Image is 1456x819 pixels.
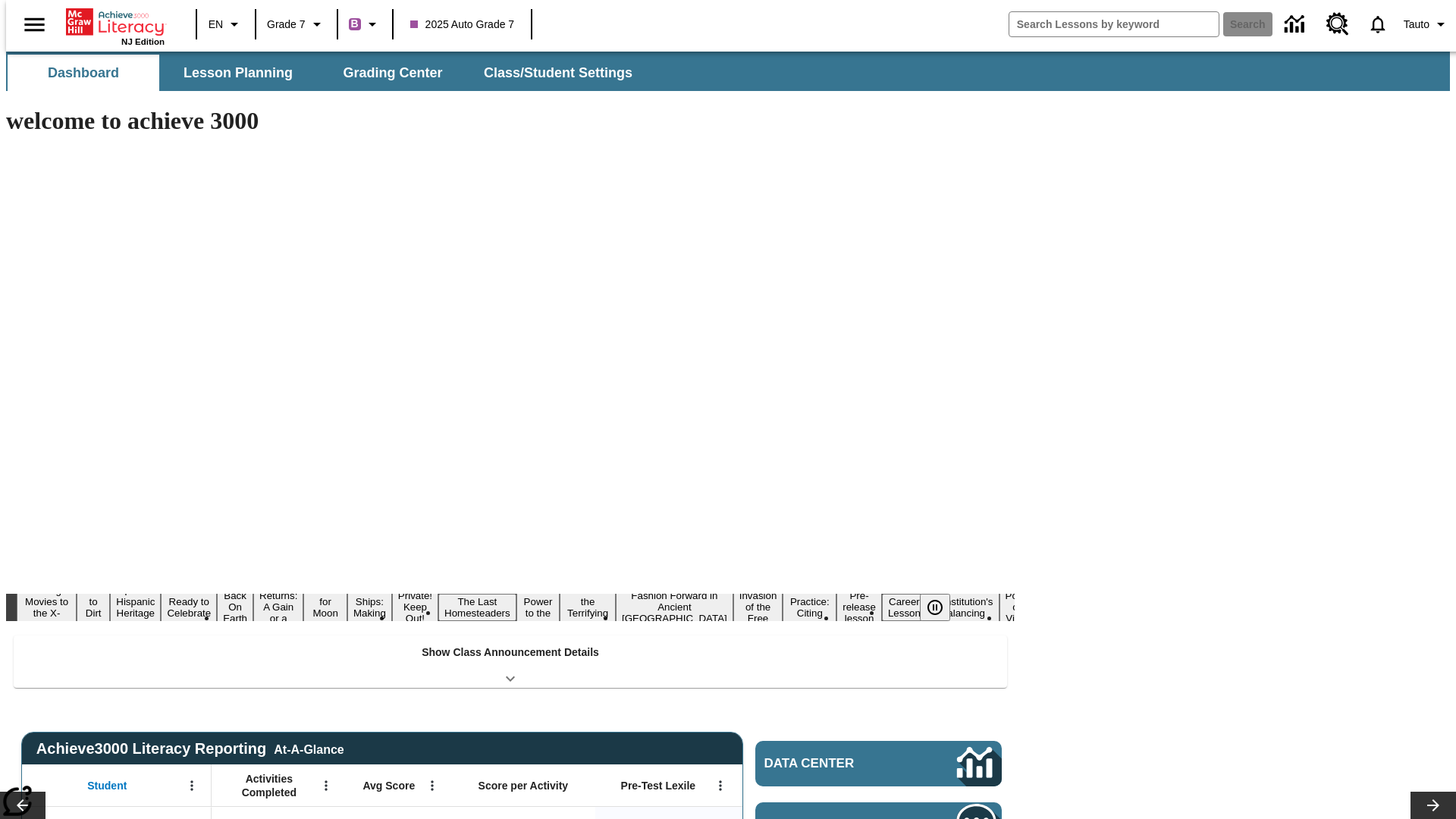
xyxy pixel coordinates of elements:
div: Pause [920,594,965,621]
span: Grade 7 [267,17,306,33]
span: Tauto [1404,17,1429,33]
button: Slide 3 ¡Viva Hispanic Heritage Month! [110,582,161,632]
div: SubNavbar [6,55,646,91]
button: Slide 8 Cruise Ships: Making Waves [347,582,392,632]
button: Slide 7 Time for Moon Rules? [303,582,347,632]
span: Score per Activity [479,779,569,792]
button: Lesson Planning [162,55,314,91]
span: B [351,14,359,33]
button: Slide 17 Career Lesson [882,594,927,621]
div: Show Class Announcement Details [14,635,1007,688]
input: search field [1009,12,1219,36]
a: Data Center [755,741,1002,786]
button: Dashboard [8,55,159,91]
button: Slide 19 Point of View [999,588,1034,626]
button: Slide 1 Taking Movies to the X-Dimension [17,582,77,632]
a: Home [66,7,165,37]
p: Show Class Announcement Details [422,645,599,661]
button: Slide 13 Fashion Forward in Ancient Rome [616,588,733,626]
button: Class/Student Settings [472,55,645,91]
button: Grading Center [317,55,469,91]
button: Boost Class color is purple. Change class color [343,11,388,38]
div: SubNavbar [6,52,1450,91]
span: NJ Edition [121,37,165,46]
span: Activities Completed [219,772,319,799]
button: Profile/Settings [1398,11,1456,38]
span: Pre-Test Lexile [621,779,696,792]
a: Resource Center, Will open in new tab [1317,4,1358,45]
span: 2025 Auto Grade 7 [410,17,515,33]
button: Pause [920,594,950,621]
span: EN [209,17,223,33]
button: Slide 4 Get Ready to Celebrate Juneteenth! [161,582,217,632]
button: Open Menu [180,774,203,797]
button: Open side menu [12,2,57,47]
button: Slide 6 Free Returns: A Gain or a Drain? [253,576,303,638]
button: Language: EN, Select a language [202,11,250,38]
button: Slide 16 Pre-release lesson [836,588,882,626]
button: Slide 12 Attack of the Terrifying Tomatoes [560,582,616,632]
button: Slide 14 The Invasion of the Free CD [733,576,783,638]
button: Slide 9 Private! Keep Out! [392,588,438,626]
a: Data Center [1276,4,1317,45]
span: Data Center [764,756,906,771]
button: Open Menu [315,774,337,797]
span: Achieve3000 Literacy Reporting [36,740,344,758]
button: Slide 5 Back On Earth [217,588,253,626]
div: At-A-Glance [274,740,344,757]
button: Grade: Grade 7, Select a grade [261,11,332,38]
button: Lesson carousel, Next [1410,792,1456,819]
span: Avg Score [362,779,415,792]
button: Open Menu [709,774,732,797]
button: Slide 11 Solar Power to the People [516,582,560,632]
h1: welcome to achieve 3000 [6,107,1015,135]
a: Notifications [1358,5,1398,44]
span: Student [87,779,127,792]
button: Slide 10 The Last Homesteaders [438,594,516,621]
button: Slide 2 Born to Dirt Bike [77,582,110,632]
button: Open Menu [421,774,444,797]
div: Home [66,5,165,46]
button: Slide 15 Mixed Practice: Citing Evidence [783,582,836,632]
